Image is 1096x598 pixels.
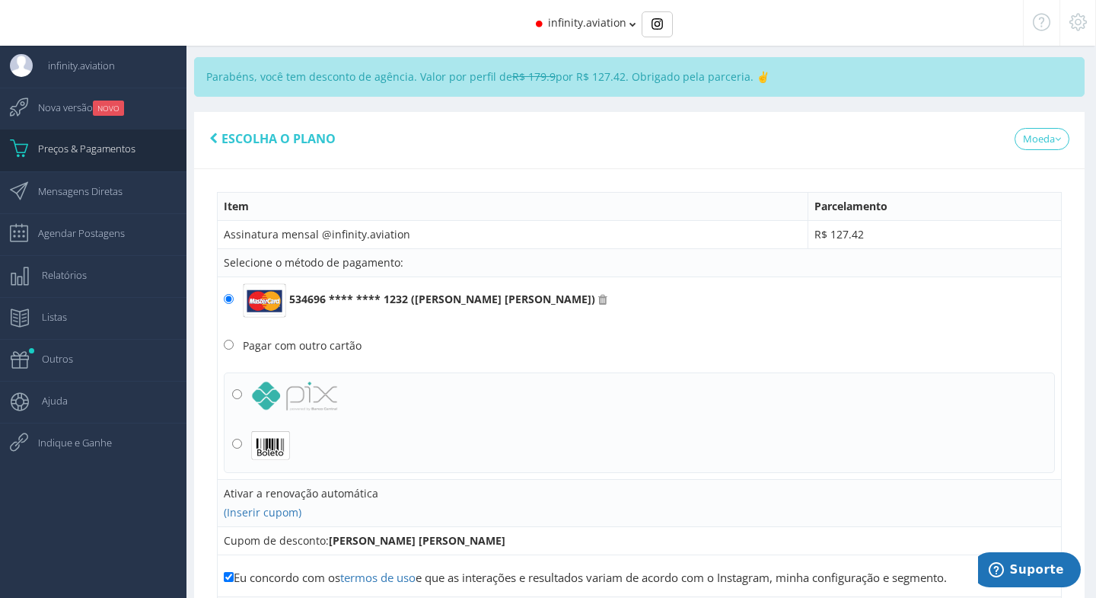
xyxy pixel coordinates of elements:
[224,572,234,582] input: Eu concordo com ostermos de usoe que as interações e resultados variam de acordo com o Instagram,...
[218,193,808,221] th: Item
[27,256,87,294] span: Relatórios
[33,46,115,85] span: infinity.aviation
[27,298,67,336] span: Listas
[340,570,416,585] a: termos de uso
[978,552,1081,590] iframe: Abre um widget para que você possa encontrar mais informações
[224,505,301,520] a: (Inserir cupom)
[808,193,1062,221] th: Parcelamento
[224,486,378,501] label: Ativar a renovação automática
[221,130,336,147] span: Escolha o plano
[652,18,663,30] img: Instagram_simple_icon.svg
[93,101,124,116] small: NOVO
[289,293,595,307] b: 534696 **** **** 1232 ([PERSON_NAME] [PERSON_NAME])
[218,527,1062,555] td: Cupom de desconto:
[548,15,626,30] span: infinity.aviation
[224,340,234,350] input: Pagar com outro cartão
[194,57,1085,97] div: Parabéns, você tem desconto de agência. Valor por perfil de por R$ 127.42. Obrigado pela parceria...
[10,54,33,77] img: User Image
[27,340,73,378] span: Outros
[329,533,505,548] b: [PERSON_NAME] [PERSON_NAME]
[23,424,112,462] span: Indique e Ganhe
[251,430,290,461] img: boleto_icon.png
[27,382,68,420] span: Ajuda
[243,283,286,318] img: mastercard.png
[642,11,673,37] div: Basic example
[224,569,947,586] label: Eu concordo com os e que as interações e resultados variam de acordo com o Instagram, minha confi...
[1015,128,1069,151] a: Moeda
[23,214,125,252] span: Agendar Postagens
[243,338,362,353] div: Pagar com outro cartão
[23,88,124,126] span: Nova versão
[512,69,556,84] strike: R$ 179.9
[251,381,338,411] img: logo_pix.png
[218,221,808,249] td: Assinatura mensal @infinity.aviation
[814,227,864,241] span: R$ 127.42
[224,255,1055,270] div: Selecione o método de pagamento:
[224,294,234,304] input: 534696 **** **** 1232 ([PERSON_NAME] [PERSON_NAME])
[23,130,135,168] span: Preços & Pagamentos
[23,172,123,210] span: Mensagens Diretas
